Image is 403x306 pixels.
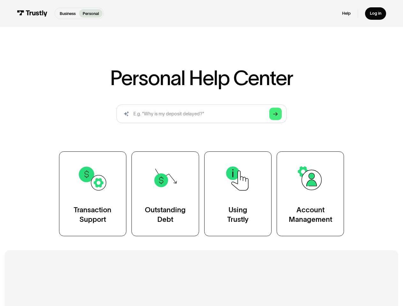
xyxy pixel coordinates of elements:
[131,151,199,236] a: OutstandingDebt
[116,105,286,123] input: search
[79,9,102,18] a: Personal
[145,205,186,224] div: Outstanding Debt
[116,105,286,123] form: Search
[289,205,332,224] div: Account Management
[59,151,126,236] a: TransactionSupport
[370,11,381,16] div: Log in
[60,11,76,17] p: Business
[365,7,386,20] a: Log in
[277,151,344,236] a: AccountManagement
[110,68,293,88] h1: Personal Help Center
[17,10,47,17] img: Trustly Logo
[56,9,79,18] a: Business
[342,11,351,16] a: Help
[83,11,99,17] p: Personal
[74,205,111,224] div: Transaction Support
[204,151,272,236] a: UsingTrustly
[227,205,249,224] div: Using Trustly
